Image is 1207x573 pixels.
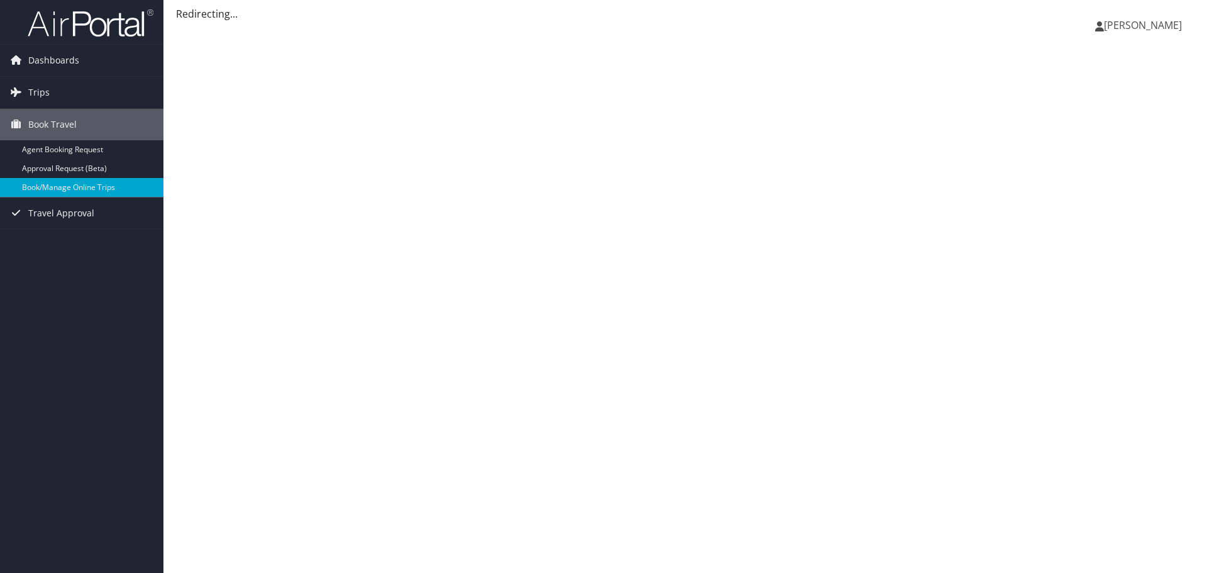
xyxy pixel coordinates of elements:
[1104,18,1182,32] span: [PERSON_NAME]
[28,45,79,76] span: Dashboards
[28,8,153,38] img: airportal-logo.png
[176,6,1194,21] div: Redirecting...
[1095,6,1194,44] a: [PERSON_NAME]
[28,197,94,229] span: Travel Approval
[28,77,50,108] span: Trips
[28,109,77,140] span: Book Travel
